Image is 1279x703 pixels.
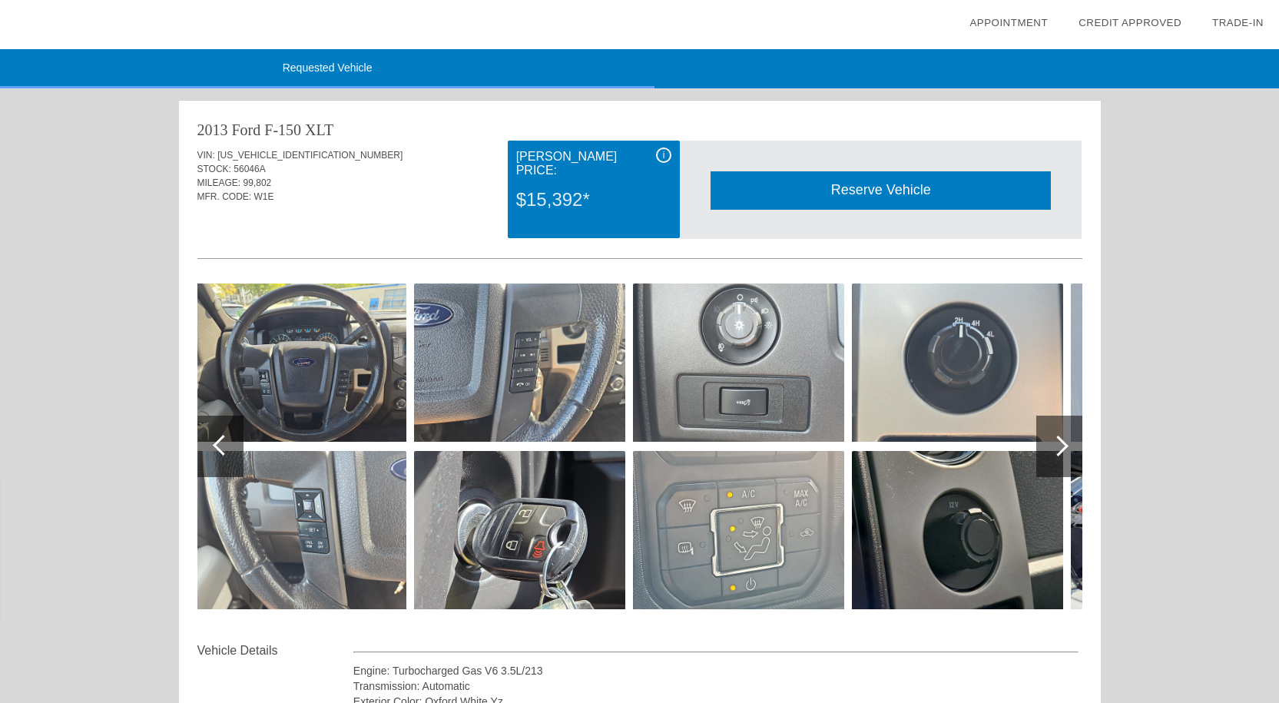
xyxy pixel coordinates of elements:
div: 2013 Ford F-150 [197,119,302,141]
span: i [663,150,665,161]
span: MFR. CODE: [197,191,252,202]
a: Trade-In [1212,17,1264,28]
span: VIN: [197,150,215,161]
div: Engine: Turbocharged Gas V6 3.5L/213 [353,663,1079,678]
img: image.aspx [633,451,844,609]
img: image.aspx [852,451,1063,609]
img: image.aspx [195,284,406,442]
span: [US_VEHICLE_IDENTIFICATION_NUMBER] [217,150,403,161]
a: Credit Approved [1079,17,1181,28]
div: Quoted on [DATE] 3:02:45 PM [197,213,1082,237]
img: image.aspx [195,451,406,609]
img: image.aspx [414,451,625,609]
div: $15,392* [516,180,671,220]
span: W1E [254,191,274,202]
a: Appointment [969,17,1048,28]
span: MILEAGE: [197,177,241,188]
img: image.aspx [852,284,1063,442]
span: 99,802 [244,177,272,188]
div: XLT [305,119,333,141]
span: 56046A [234,164,265,174]
div: Transmission: Automatic [353,678,1079,694]
img: image.aspx [414,284,625,442]
div: Vehicle Details [197,642,353,660]
img: image.aspx [633,284,844,442]
span: STOCK: [197,164,231,174]
div: [PERSON_NAME] Price: [516,148,671,180]
div: Reserve Vehicle [711,171,1051,209]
